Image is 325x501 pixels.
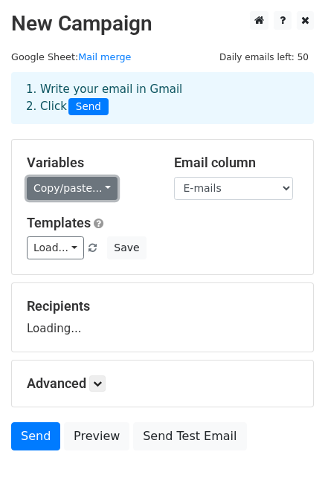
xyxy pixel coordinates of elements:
[68,98,109,116] span: Send
[27,155,152,171] h5: Variables
[15,81,310,115] div: 1. Write your email in Gmail 2. Click
[27,375,298,392] h5: Advanced
[107,236,146,259] button: Save
[133,422,246,450] a: Send Test Email
[11,422,60,450] a: Send
[27,215,91,230] a: Templates
[27,298,298,337] div: Loading...
[78,51,131,62] a: Mail merge
[11,11,314,36] h2: New Campaign
[27,236,84,259] a: Load...
[27,298,298,314] h5: Recipients
[214,49,314,65] span: Daily emails left: 50
[214,51,314,62] a: Daily emails left: 50
[27,177,118,200] a: Copy/paste...
[174,155,299,171] h5: Email column
[64,422,129,450] a: Preview
[11,51,131,62] small: Google Sheet:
